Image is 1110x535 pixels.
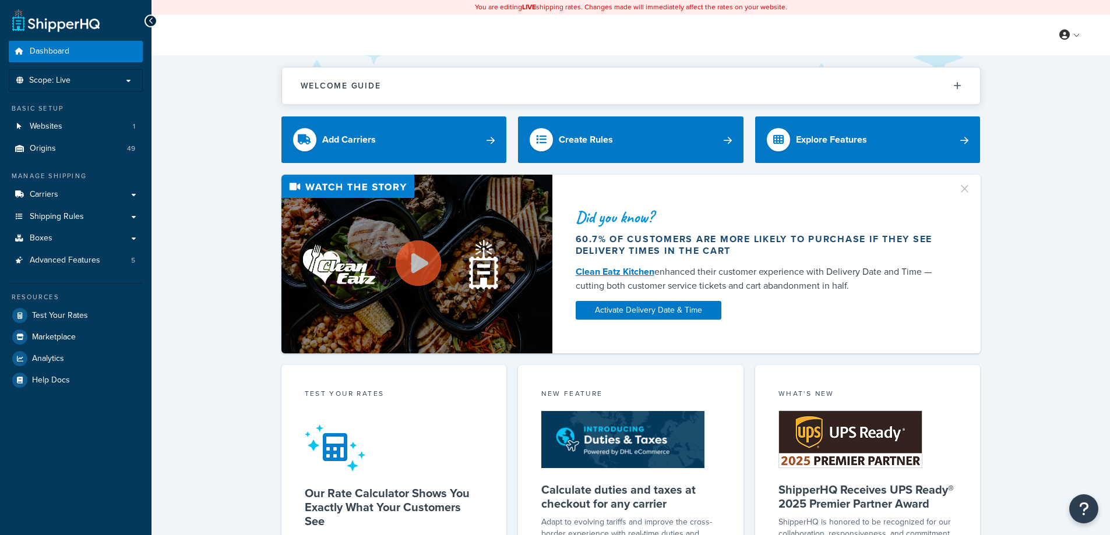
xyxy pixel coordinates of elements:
span: Scope: Live [29,76,71,86]
a: Marketplace [9,327,143,348]
a: Websites1 [9,116,143,137]
span: Analytics [32,354,64,364]
li: Origins [9,138,143,160]
div: enhanced their customer experience with Delivery Date and Time — cutting both customer service ti... [576,265,944,293]
div: Did you know? [576,209,944,225]
a: Create Rules [518,116,743,163]
a: Boxes [9,228,143,249]
a: Analytics [9,348,143,369]
h5: ShipperHQ Receives UPS Ready® 2025 Premier Partner Award [778,483,957,511]
a: Origins49 [9,138,143,160]
img: Video thumbnail [281,175,552,353]
div: 60.7% of customers are more likely to purchase if they see delivery times in the cart [576,233,944,257]
span: Marketplace [32,332,76,342]
span: 49 [127,144,135,154]
div: Add Carriers [322,132,376,148]
a: Explore Features [755,116,981,163]
h5: Calculate duties and taxes at checkout for any carrier [541,483,720,511]
a: Advanced Features5 [9,250,143,271]
span: Help Docs [32,375,70,385]
span: Origins [30,144,56,154]
button: Open Resource Center [1069,494,1098,523]
span: Test Your Rates [32,311,88,321]
span: 1 [133,122,135,132]
a: Carriers [9,184,143,206]
span: Boxes [30,233,52,243]
span: Advanced Features [30,256,100,265]
div: Manage Shipping [9,171,143,181]
h5: Our Rate Calculator Shows You Exactly What Your Customers See [305,486,484,528]
span: Dashboard [30,47,69,56]
button: Welcome Guide [282,68,980,104]
a: Add Carriers [281,116,507,163]
div: Create Rules [559,132,613,148]
a: Help Docs [9,370,143,391]
a: Clean Eatz Kitchen [576,265,654,278]
span: Shipping Rules [30,212,84,222]
h2: Welcome Guide [301,82,381,90]
div: New Feature [541,388,720,402]
div: Explore Features [796,132,867,148]
a: Test Your Rates [9,305,143,326]
li: Websites [9,116,143,137]
div: What's New [778,388,957,402]
b: LIVE [522,2,536,12]
li: Advanced Features [9,250,143,271]
a: Shipping Rules [9,206,143,228]
div: Basic Setup [9,104,143,114]
span: Websites [30,122,62,132]
a: Activate Delivery Date & Time [576,301,721,320]
a: Dashboard [9,41,143,62]
div: Resources [9,292,143,302]
span: Carriers [30,190,58,200]
div: Test your rates [305,388,484,402]
span: 5 [131,256,135,265]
